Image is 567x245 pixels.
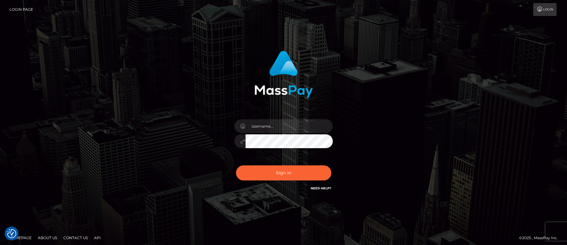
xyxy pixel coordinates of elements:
a: Login Page [10,3,33,16]
div: © 2025 , MassPay Inc. [519,235,562,241]
a: Contact Us [61,233,90,243]
a: Need Help? [311,186,331,190]
a: About Us [35,233,60,243]
a: Homepage [7,233,34,243]
img: MassPay Login [254,51,313,98]
a: API [92,233,103,243]
a: Login [533,3,557,16]
img: Revisit consent button [7,229,16,238]
button: Sign in [236,165,331,180]
button: Consent Preferences [7,229,16,238]
input: Username... [246,119,333,133]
